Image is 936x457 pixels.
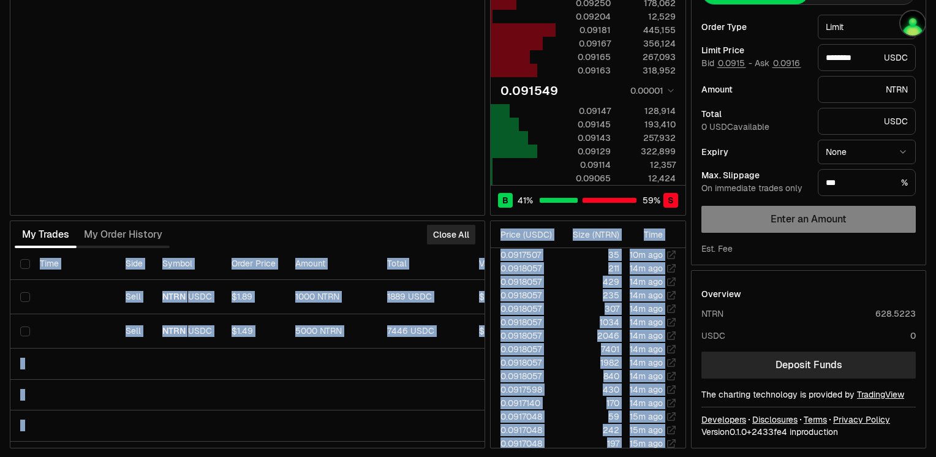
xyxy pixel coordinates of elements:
time: 14m ago [630,317,663,328]
td: 0.0918057 [491,262,558,275]
div: NTRN [701,308,723,320]
td: 0.0917598 [491,383,558,396]
div: Limit Price [701,46,808,55]
button: None [818,140,916,164]
div: 0.09143 [556,132,611,144]
td: 35 [558,248,620,262]
td: 0.0917048 [491,410,558,423]
td: 0.0917048 [491,437,558,450]
div: Overview [701,288,741,300]
td: 0.0918057 [491,369,558,383]
td: 307 [558,302,620,315]
div: % [818,169,916,196]
td: 0.0918057 [491,315,558,329]
td: 235 [558,289,620,302]
div: 1000 NTRN [295,292,368,303]
button: Close All [427,225,475,244]
time: 14m ago [630,263,663,274]
div: 12,424 [621,172,676,184]
time: 14m ago [630,290,663,301]
div: 267,093 [621,51,676,63]
span: USDC [188,292,212,303]
th: Order Price [222,248,285,280]
div: USDC [818,44,916,71]
span: $1.49 [232,325,253,336]
time: 15m ago [630,411,663,422]
button: Select row [20,327,30,336]
button: My Order History [77,222,170,247]
span: 41 % [518,194,533,206]
div: Sell [126,292,143,303]
div: NTRN [818,76,916,103]
a: Privacy Policy [833,414,890,426]
time: 14m ago [630,384,663,395]
td: 0.0918057 [491,329,558,342]
td: 0.0917140 [491,396,558,410]
td: 211 [558,262,620,275]
td: 430 [558,383,620,396]
td: 0.0918057 [491,302,558,315]
button: 0.0916 [772,58,801,68]
div: Total [701,110,808,118]
a: Disclosures [752,414,798,426]
td: 429 [558,275,620,289]
a: Developers [701,414,746,426]
div: 0.09145 [556,118,611,130]
div: On immediate trades only [701,183,808,194]
button: 0.00001 [627,83,676,98]
div: 0.09163 [556,64,611,77]
button: Select all [20,259,30,269]
span: B [502,194,508,206]
div: Sell [126,326,143,337]
a: Terms [804,414,827,426]
td: 1982 [558,356,620,369]
div: $91.50 [479,292,511,303]
div: 0.09147 [556,105,611,117]
span: S [668,194,674,206]
div: 257,932 [621,132,676,144]
th: Side [116,248,153,280]
span: USDC [188,326,212,337]
th: Total [377,248,469,280]
div: Time [630,228,663,241]
td: 1034 [558,315,620,329]
span: 2433fe4b4f3780576893ee9e941d06011a76ee7a [752,426,787,437]
time: 14m ago [630,276,663,287]
button: Select row [20,292,30,302]
div: 7446 USDC [387,326,459,337]
div: 0.09165 [556,51,611,63]
button: My Trades [15,222,77,247]
td: 197 [558,437,620,450]
div: 0.09167 [556,37,611,50]
th: Value [469,248,521,280]
time: 14m ago [630,330,663,341]
span: NTRN [162,326,186,337]
span: NTRN [162,292,186,303]
div: Est. Fee [701,243,733,255]
time: 14m ago [630,398,663,409]
th: Amount [285,248,377,280]
div: 0.09065 [556,172,611,184]
span: 59 % [643,194,660,206]
div: $457.50 [479,326,511,337]
time: 15m ago [630,425,663,436]
th: Time [30,248,116,280]
td: 170 [558,396,620,410]
div: Expiry [701,148,808,156]
div: 356,124 [621,37,676,50]
td: 2046 [558,329,620,342]
div: Amount [701,85,808,94]
td: 840 [558,369,620,383]
span: 0 USDC available [701,121,769,132]
td: 0.0917048 [491,423,558,437]
td: 0.0918057 [491,342,558,356]
div: 0 [910,330,916,342]
td: 0.0918057 [491,289,558,302]
span: Ask [755,58,801,69]
time: 14m ago [630,371,663,382]
div: 0.09181 [556,24,611,36]
button: Limit [818,15,916,39]
div: 128,914 [621,105,676,117]
div: 5000 NTRN [295,326,368,337]
span: Bid - [701,58,752,69]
